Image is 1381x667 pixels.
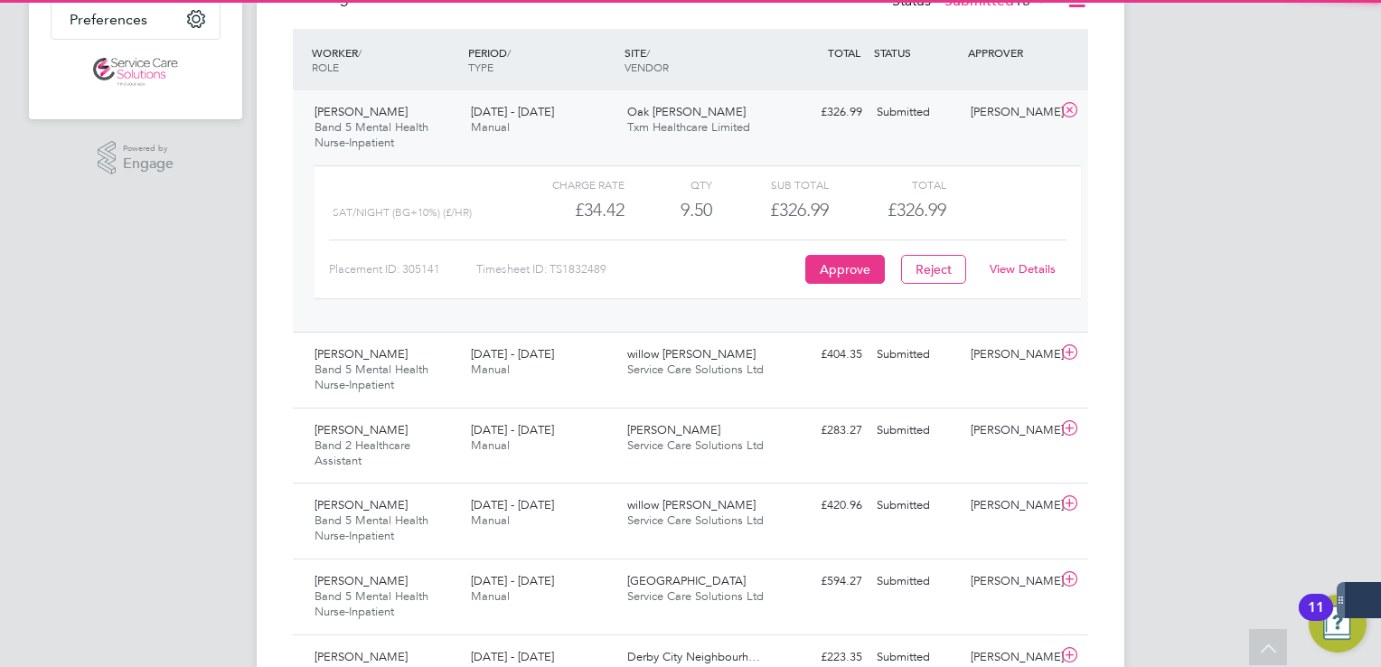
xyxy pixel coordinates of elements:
span: [DATE] - [DATE] [471,346,554,362]
span: Manual [471,119,510,135]
span: Powered by [123,141,174,156]
a: Go to home page [51,58,221,87]
span: Band 5 Mental Health Nurse-Inpatient [315,588,428,619]
div: [PERSON_NAME] [963,491,1057,521]
div: Submitted [869,416,963,446]
span: / [646,45,650,60]
span: [DATE] - [DATE] [471,422,554,437]
div: £34.42 [508,195,625,225]
span: [DATE] - [DATE] [471,573,554,588]
span: [PERSON_NAME] [315,346,408,362]
span: Sat/Night (BG+10%) (£/HR) [333,206,472,219]
div: STATUS [869,36,963,69]
span: [DATE] - [DATE] [471,649,554,664]
div: Placement ID: 305141 [329,255,476,284]
span: willow [PERSON_NAME] [627,346,756,362]
span: Service Care Solutions Ltd [627,437,764,453]
button: Approve [805,255,885,284]
span: Derby City Neighbourh… [627,649,760,664]
span: [PERSON_NAME] [315,649,408,664]
div: [PERSON_NAME] [963,340,1057,370]
span: [DATE] - [DATE] [471,104,554,119]
a: View Details [990,261,1056,277]
div: £420.96 [775,491,869,521]
div: [PERSON_NAME] [963,567,1057,597]
span: ROLE [312,60,339,74]
span: [GEOGRAPHIC_DATA] [627,573,746,588]
span: willow [PERSON_NAME] [627,497,756,512]
span: [PERSON_NAME] [315,573,408,588]
span: Manual [471,588,510,604]
span: Band 5 Mental Health Nurse-Inpatient [315,119,428,150]
img: servicecare-logo-retina.png [93,58,178,87]
span: / [507,45,511,60]
span: [DATE] - [DATE] [471,497,554,512]
span: Service Care Solutions Ltd [627,362,764,377]
span: Service Care Solutions Ltd [627,588,764,604]
button: Open Resource Center, 11 new notifications [1309,595,1367,653]
div: £326.99 [712,195,829,225]
div: Total [829,174,945,195]
div: Submitted [869,491,963,521]
span: £326.99 [888,199,946,221]
div: £404.35 [775,340,869,370]
div: SITE [620,36,776,83]
span: Engage [123,156,174,172]
div: £283.27 [775,416,869,446]
span: [PERSON_NAME] [315,422,408,437]
span: VENDOR [625,60,669,74]
div: Submitted [869,567,963,597]
div: WORKER [307,36,464,83]
span: [PERSON_NAME] [315,497,408,512]
div: Submitted [869,98,963,127]
span: Service Care Solutions Ltd [627,512,764,528]
div: [PERSON_NAME] [963,416,1057,446]
span: Oak [PERSON_NAME] [627,104,746,119]
div: [PERSON_NAME] [963,98,1057,127]
span: [PERSON_NAME] [627,422,720,437]
div: APPROVER [963,36,1057,69]
span: [PERSON_NAME] [315,104,408,119]
div: Submitted [869,340,963,370]
div: £594.27 [775,567,869,597]
span: Txm Healthcare Limited [627,119,750,135]
span: TYPE [468,60,493,74]
div: Sub Total [712,174,829,195]
div: QTY [625,174,712,195]
div: £326.99 [775,98,869,127]
div: Timesheet ID: TS1832489 [476,255,801,284]
div: Charge rate [508,174,625,195]
span: Band 5 Mental Health Nurse-Inpatient [315,512,428,543]
span: / [358,45,362,60]
span: Band 2 Healthcare Assistant [315,437,410,468]
span: Preferences [70,11,147,28]
span: Band 5 Mental Health Nurse-Inpatient [315,362,428,392]
div: PERIOD [464,36,620,83]
div: 9.50 [625,195,712,225]
button: Reject [901,255,966,284]
div: 11 [1308,607,1324,631]
span: Manual [471,512,510,528]
a: Powered byEngage [98,141,174,175]
span: TOTAL [828,45,860,60]
span: Manual [471,362,510,377]
span: Manual [471,437,510,453]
